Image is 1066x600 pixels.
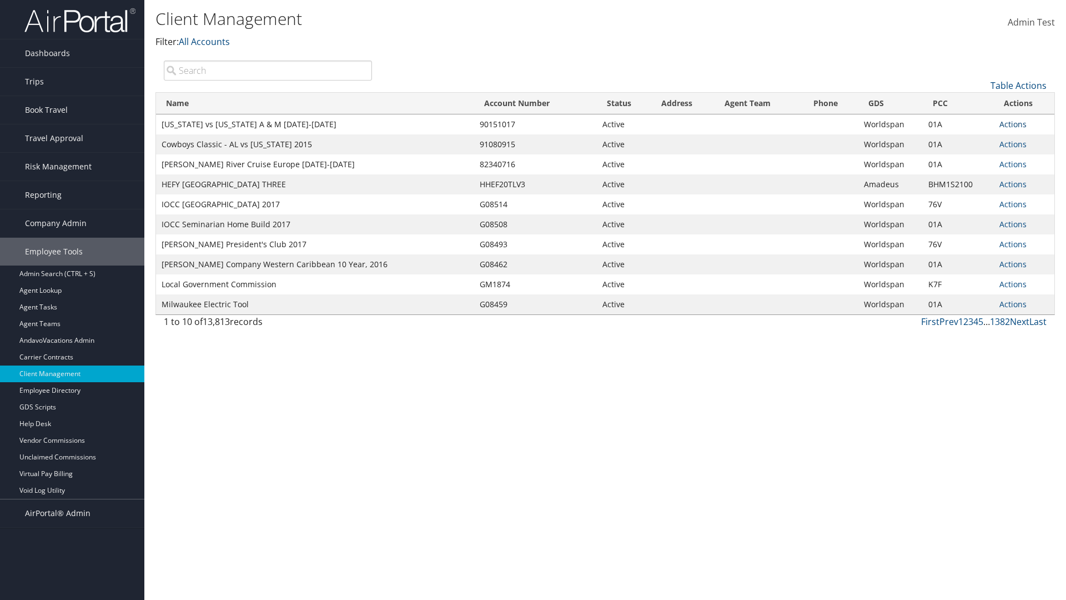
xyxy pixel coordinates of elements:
a: Prev [939,316,958,328]
a: Table Actions [990,79,1047,92]
td: [US_STATE] vs [US_STATE] A & M [DATE]-[DATE] [156,114,474,134]
a: 1382 [990,316,1010,328]
td: 82340716 [474,154,597,174]
td: K7F [923,274,994,294]
th: Phone [803,93,858,114]
td: 91080915 [474,134,597,154]
h1: Client Management [155,7,755,31]
td: Active [597,214,652,234]
td: G08514 [474,194,597,214]
a: 3 [968,316,973,328]
td: Active [597,254,652,274]
td: HHEF20TLV3 [474,174,597,194]
th: Agent Team [715,93,803,114]
td: Active [597,194,652,214]
a: Last [1029,316,1047,328]
td: Worldspan [858,134,923,154]
td: HEFY [GEOGRAPHIC_DATA] THREE [156,174,474,194]
td: 01A [923,214,994,234]
a: Actions [999,299,1027,309]
td: Local Government Commission [156,274,474,294]
td: 01A [923,114,994,134]
a: Actions [999,179,1027,189]
td: Active [597,274,652,294]
span: AirPortal® Admin [25,499,90,527]
a: All Accounts [179,36,230,48]
a: 1 [958,316,963,328]
span: 13,813 [203,316,230,328]
td: 01A [923,134,994,154]
div: 1 to 10 of records [164,315,372,334]
a: Actions [999,139,1027,149]
td: 01A [923,254,994,274]
td: 76V [923,234,994,254]
td: Worldspan [858,194,923,214]
a: Actions [999,119,1027,129]
a: Actions [999,199,1027,209]
span: Risk Management [25,153,92,181]
th: Name: activate to sort column descending [156,93,474,114]
span: Admin Test [1008,16,1055,28]
span: Trips [25,68,44,96]
td: GM1874 [474,274,597,294]
td: Worldspan [858,154,923,174]
td: G08459 [474,294,597,314]
td: G08508 [474,214,597,234]
td: G08493 [474,234,597,254]
td: Active [597,294,652,314]
td: Worldspan [858,254,923,274]
a: Actions [999,279,1027,289]
td: [PERSON_NAME] President's Club 2017 [156,234,474,254]
a: Actions [999,159,1027,169]
td: Active [597,154,652,174]
a: Actions [999,219,1027,229]
td: G08462 [474,254,597,274]
td: Milwaukee Electric Tool [156,294,474,314]
td: IOCC [GEOGRAPHIC_DATA] 2017 [156,194,474,214]
td: [PERSON_NAME] Company Western Caribbean 10 Year, 2016 [156,254,474,274]
td: [PERSON_NAME] River Cruise Europe [DATE]-[DATE] [156,154,474,174]
td: Amadeus [858,174,923,194]
th: Account Number: activate to sort column ascending [474,93,597,114]
span: Company Admin [25,209,87,237]
span: Reporting [25,181,62,209]
td: Worldspan [858,294,923,314]
span: Travel Approval [25,124,83,152]
td: Worldspan [858,274,923,294]
td: Worldspan [858,234,923,254]
td: Cowboys Classic - AL vs [US_STATE] 2015 [156,134,474,154]
td: Worldspan [858,214,923,234]
th: Actions [994,93,1054,114]
a: Next [1010,316,1029,328]
th: PCC [923,93,994,114]
a: 5 [978,316,983,328]
th: Address [651,93,715,114]
span: Employee Tools [25,238,83,266]
input: Search [164,61,372,81]
img: airportal-logo.png [24,7,135,33]
a: Actions [999,259,1027,269]
td: 76V [923,194,994,214]
p: Filter: [155,35,755,49]
a: 2 [963,316,968,328]
td: 01A [923,154,994,174]
td: IOCC Seminarian Home Build 2017 [156,214,474,234]
td: Worldspan [858,114,923,134]
span: … [983,316,990,328]
td: 01A [923,294,994,314]
td: Active [597,234,652,254]
td: Active [597,134,652,154]
a: 4 [973,316,978,328]
a: First [921,316,939,328]
td: Active [597,174,652,194]
td: Active [597,114,652,134]
td: 90151017 [474,114,597,134]
th: GDS [858,93,923,114]
a: Actions [999,239,1027,249]
span: Book Travel [25,96,68,124]
td: BHM1S2100 [923,174,994,194]
a: Admin Test [1008,6,1055,40]
span: Dashboards [25,39,70,67]
th: Status: activate to sort column ascending [597,93,652,114]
